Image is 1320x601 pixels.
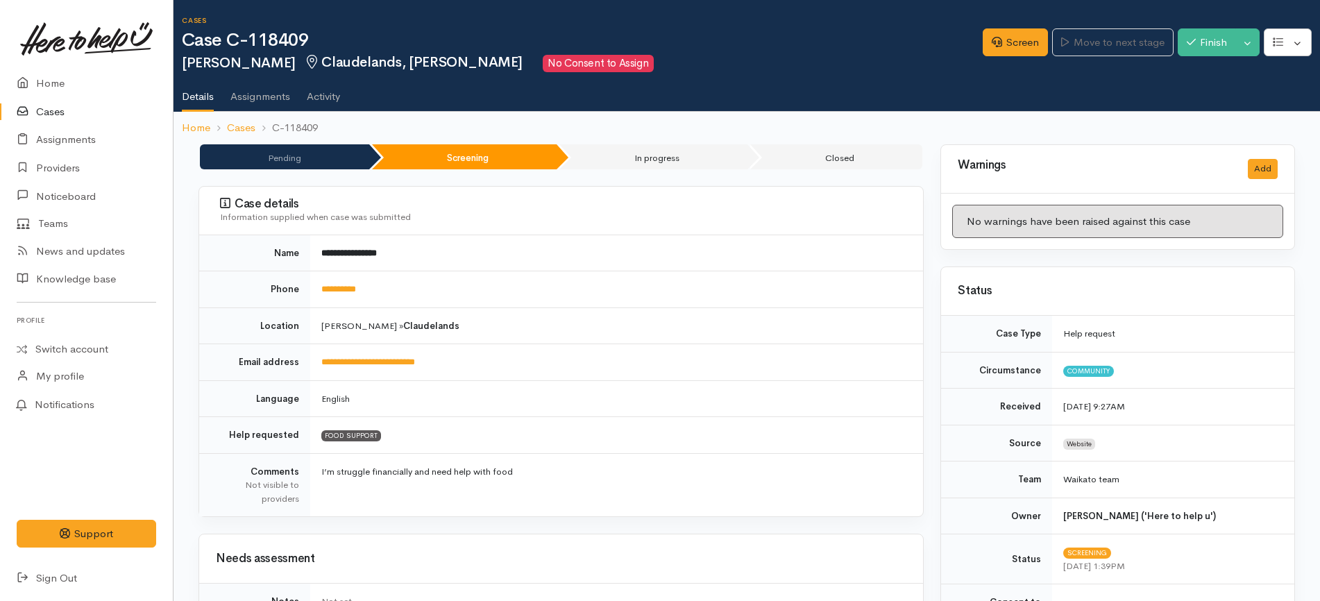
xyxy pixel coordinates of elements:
span: [PERSON_NAME] » [321,320,459,332]
td: Case Type [941,316,1052,352]
a: Activity [307,72,340,111]
td: Circumstance [941,352,1052,389]
h3: Status [958,285,1278,298]
h1: Case C-118409 [182,31,983,51]
a: Move to next stage [1052,28,1173,57]
a: Screen [983,28,1048,57]
td: English [310,380,923,417]
span: Waikato team [1063,473,1119,485]
li: In progress [559,144,747,169]
a: Assignments [230,72,290,111]
div: [DATE] 1:39PM [1063,559,1278,573]
div: Not visible to providers [216,478,299,505]
h3: Case details [220,197,906,211]
td: I’m struggle financially and need help with food [310,453,923,516]
td: Received [941,389,1052,425]
h2: [PERSON_NAME] [182,55,983,72]
td: Phone [199,271,310,308]
li: Closed [750,144,922,169]
span: No Consent to Assign [543,55,654,72]
h6: Cases [182,17,983,24]
span: Website [1063,439,1095,450]
h6: Profile [17,311,156,330]
button: Finish [1178,28,1236,57]
li: Pending [200,144,369,169]
td: Location [199,307,310,344]
td: Comments [199,453,310,516]
button: Add [1248,159,1278,179]
span: FOOD SUPPORT [321,430,381,441]
time: [DATE] 9:27AM [1063,400,1125,412]
b: [PERSON_NAME] ('Here to help u') [1063,510,1216,522]
h3: Needs assessment [216,552,906,566]
td: Name [199,235,310,271]
td: Team [941,462,1052,498]
td: Help request [1052,316,1294,352]
td: Email address [199,344,310,381]
li: Screening [372,144,557,169]
a: Cases [227,120,255,136]
a: Home [182,120,210,136]
b: Claudelands [403,320,459,332]
td: Source [941,425,1052,462]
td: Help requested [199,417,310,454]
td: Status [941,534,1052,584]
li: C-118409 [255,120,318,136]
span: Claudelands, [PERSON_NAME] [304,53,523,71]
div: No warnings have been raised against this case [952,205,1283,239]
span: Community [1063,366,1114,377]
td: Owner [941,498,1052,534]
nav: breadcrumb [174,112,1320,144]
div: Information supplied when case was submitted [220,210,906,224]
a: Details [182,72,214,112]
td: Language [199,380,310,417]
h3: Warnings [958,159,1231,172]
button: Support [17,520,156,548]
span: Screening [1063,548,1111,559]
